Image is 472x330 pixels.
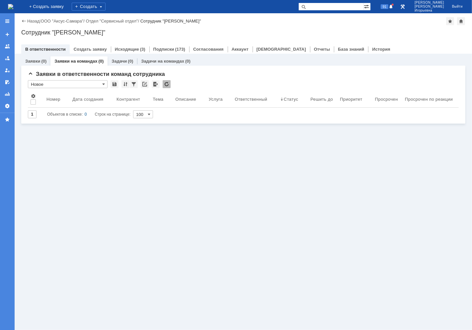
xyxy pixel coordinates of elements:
[114,91,150,108] th: Контрагент
[163,80,171,88] div: Обновлять список
[115,47,139,52] a: Исходящие
[41,19,84,24] a: ООО "Аксус-Самара"
[41,59,46,64] div: (0)
[209,97,223,102] div: Услуга
[72,3,106,11] div: Создать
[130,80,138,88] div: Фильтрация...
[70,91,114,108] th: Дата создания
[375,97,398,102] div: Просрочен
[415,1,444,5] span: [PERSON_NAME]
[457,17,465,25] div: Сделать домашней страницей
[337,91,372,108] th: Приоритет
[235,97,267,102] div: Ответственный
[152,80,160,88] div: Экспорт списка
[98,59,104,64] div: (0)
[311,97,333,102] div: Решить до
[193,47,224,52] a: Согласования
[206,91,232,108] th: Услуга
[2,77,13,87] a: Мои согласования
[8,4,13,9] a: Перейти на домашнюю страницу
[278,91,308,108] th: Статус
[31,93,36,99] span: Настройки
[175,47,185,52] div: (173)
[340,97,362,102] div: Приоритет
[2,89,13,99] a: Отчеты
[257,47,306,52] a: [DEMOGRAPHIC_DATA]
[25,47,66,52] a: В ответственности
[86,19,140,24] div: /
[141,59,184,64] a: Задачи на командах
[25,59,40,64] a: Заявки
[399,3,407,11] a: Перейти в интерфейс администратора
[2,101,13,111] a: Настройки
[232,47,249,52] a: Аккаунт
[85,110,87,118] div: 0
[47,110,130,118] i: Строк на странице:
[86,19,138,24] a: Отдел "Сервисный отдел"
[364,3,370,9] span: Расширенный поиск
[74,47,107,52] a: Создать заявку
[153,97,163,102] div: Тема
[8,4,13,9] img: logo
[415,9,444,13] span: Игорьевна
[21,29,465,36] div: Сотрудник "[PERSON_NAME]"
[72,97,103,102] div: Дата создания
[338,47,364,52] a: База знаний
[128,59,133,64] div: (0)
[405,97,453,102] div: Просрочен по реакции
[47,112,83,117] span: Объектов в списке:
[121,80,129,88] div: Сортировка...
[372,47,390,52] a: История
[140,47,145,52] div: (3)
[284,97,298,102] div: Статус
[27,19,39,24] a: Назад
[46,97,60,102] div: Номер
[41,19,86,24] div: /
[112,59,127,64] a: Задачи
[141,80,149,88] div: Скопировать ссылку на список
[446,17,454,25] div: Добавить в избранное
[39,18,40,23] div: |
[44,91,70,108] th: Номер
[2,53,13,64] a: Заявки в моей ответственности
[2,29,13,40] a: Создать заявку
[111,80,118,88] div: Сохранить вид
[54,59,97,64] a: Заявки на командах
[381,4,388,9] span: 91
[2,65,13,76] a: Мои заявки
[314,47,330,52] a: Отчеты
[415,5,444,9] span: [PERSON_NAME]
[185,59,191,64] div: (0)
[150,91,173,108] th: Тема
[153,47,174,52] a: Подписки
[2,41,13,52] a: Заявки на командах
[175,97,196,102] div: Описание
[232,91,278,108] th: Ответственный
[28,71,165,77] span: Заявки в ответственности команд сотрудника
[117,97,140,102] div: Контрагент
[140,19,201,24] div: Сотрудник "[PERSON_NAME]"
